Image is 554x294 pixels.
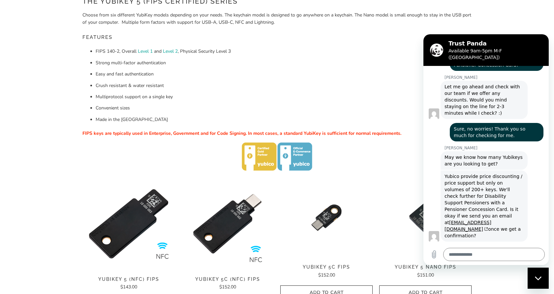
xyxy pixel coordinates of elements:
[120,284,137,290] span: $143.00
[219,284,236,290] span: $152.00
[280,178,373,258] a: YubiKey 5C FIPS - Trust Panda YubiKey 5C FIPS - Trust Panda
[280,264,373,279] a: YubiKey 5C FIPS $152.00
[280,178,373,258] img: YubiKey 5C FIPS - Trust Panda
[96,116,472,123] li: Made in the [GEOGRAPHIC_DATA]
[181,277,274,282] span: YubiKey 5C (NFC) FIPS
[280,264,373,270] span: YubiKey 5C FIPS
[163,48,178,54] a: Level 2
[82,277,175,282] span: YubiKey 5 (NFC) FIPS
[423,34,549,265] iframe: Messaging window
[82,130,401,136] span: FIPS keys are typically used in Enterprise, Government and for Code Signing. In most cases, a sta...
[96,59,472,67] li: Strong multi-factor authentication
[417,272,434,278] span: $151.00
[96,104,472,112] li: Convenient sizes
[528,268,549,289] iframe: Button to launch messaging window, conversation in progress
[82,31,472,44] h5: Features
[96,82,472,89] li: Crush resistant & water resistant
[379,178,472,258] img: YubiKey 5 Nano FIPS - Trust Panda
[96,48,472,55] li: FIPS 140-2, Overall and , Physical Security Level 3
[379,264,472,270] span: YubiKey 5 Nano FIPS
[379,178,472,258] a: YubiKey 5 Nano FIPS - Trust Panda YubiKey 5 Nano FIPS - Trust Panda
[96,71,472,78] li: Easy and fast authentication
[82,277,175,291] a: YubiKey 5 (NFC) FIPS $143.00
[82,178,175,270] img: YubiKey 5 NFC FIPS - Trust Panda
[96,93,472,101] li: Multiprotocol support on a single key
[138,48,153,54] a: Level 1
[318,272,335,278] span: $152.00
[181,178,274,270] a: YubiKey 5C NFC FIPS - Trust Panda YubiKey 5C NFC FIPS - Trust Panda
[181,277,274,291] a: YubiKey 5C (NFC) FIPS $152.00
[82,178,175,270] a: YubiKey 5 NFC FIPS - Trust Panda YubiKey 5 NFC FIPS - Trust Panda
[82,12,472,26] p: Choose from six different YubiKey models depending on your needs. The keychain model is designed ...
[181,178,274,270] img: YubiKey 5C NFC FIPS - Trust Panda
[379,264,472,279] a: YubiKey 5 Nano FIPS $151.00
